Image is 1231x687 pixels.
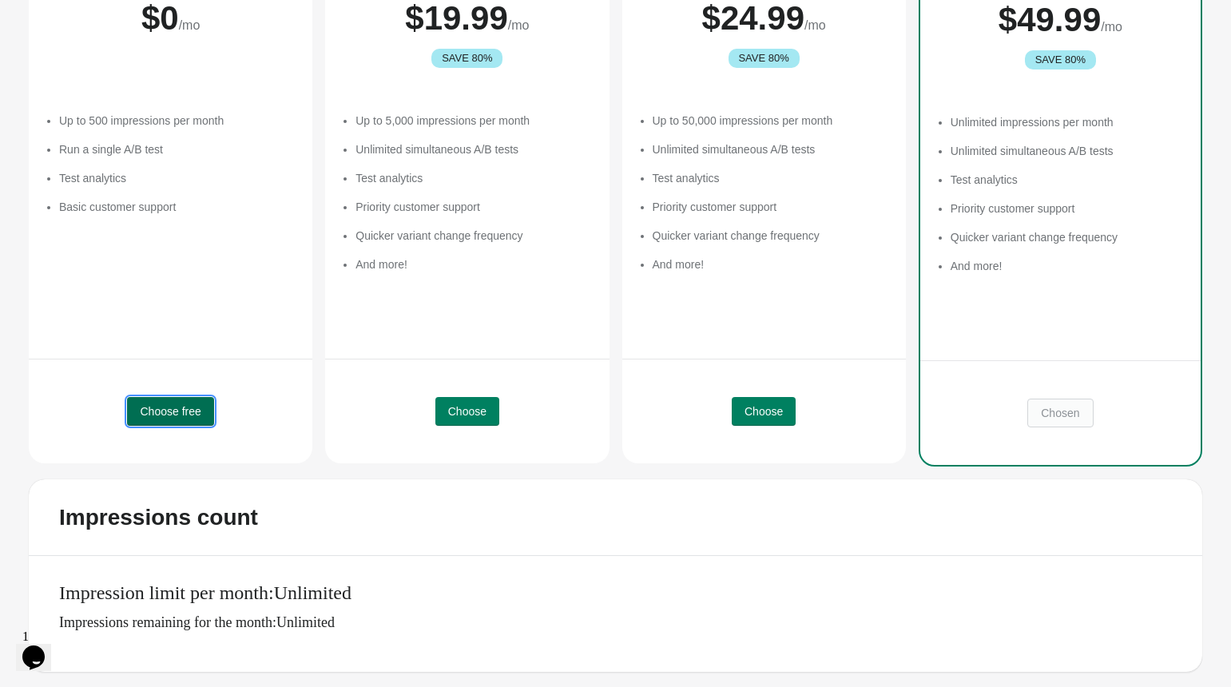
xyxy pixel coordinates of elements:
[951,114,1185,130] li: Unlimited impressions per month
[951,143,1185,159] li: Unlimited simultaneous A/B tests
[355,228,593,244] li: Quicker variant change frequency
[355,141,593,157] li: Unlimited simultaneous A/B tests
[355,199,593,215] li: Priority customer support
[732,397,796,426] button: Choose
[59,170,296,186] li: Test analytics
[59,582,1186,605] p: Impression limit per month: Unlimited
[951,229,1185,245] li: Quicker variant change frequency
[653,113,890,129] li: Up to 50,000 impressions per month
[999,1,1101,38] span: $ 49.99
[59,505,258,530] div: Impressions count
[653,141,890,157] li: Unlimited simultaneous A/B tests
[355,113,593,129] li: Up to 5,000 impressions per month
[729,49,800,68] div: SAVE 80%
[653,228,890,244] li: Quicker variant change frequency
[951,258,1185,274] li: And more!
[140,405,201,418] span: Choose free
[1025,50,1096,69] div: SAVE 80%
[951,201,1185,216] li: Priority customer support
[16,623,67,671] iframe: chat widget
[59,199,296,215] li: Basic customer support
[355,256,593,272] li: And more!
[804,18,826,32] span: /mo
[508,18,530,32] span: /mo
[435,397,499,426] button: Choose
[59,614,1186,630] p: Impressions remaining for the month: Unlimited
[431,49,502,68] div: SAVE 80%
[127,397,213,426] button: Choose free
[59,113,296,129] li: Up to 500 impressions per month
[355,170,593,186] li: Test analytics
[179,18,201,32] span: /mo
[448,405,486,418] span: Choose
[951,172,1185,188] li: Test analytics
[59,141,296,157] li: Run a single A/B test
[653,256,890,272] li: And more!
[1101,20,1122,34] span: /mo
[653,170,890,186] li: Test analytics
[745,405,783,418] span: Choose
[653,199,890,215] li: Priority customer support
